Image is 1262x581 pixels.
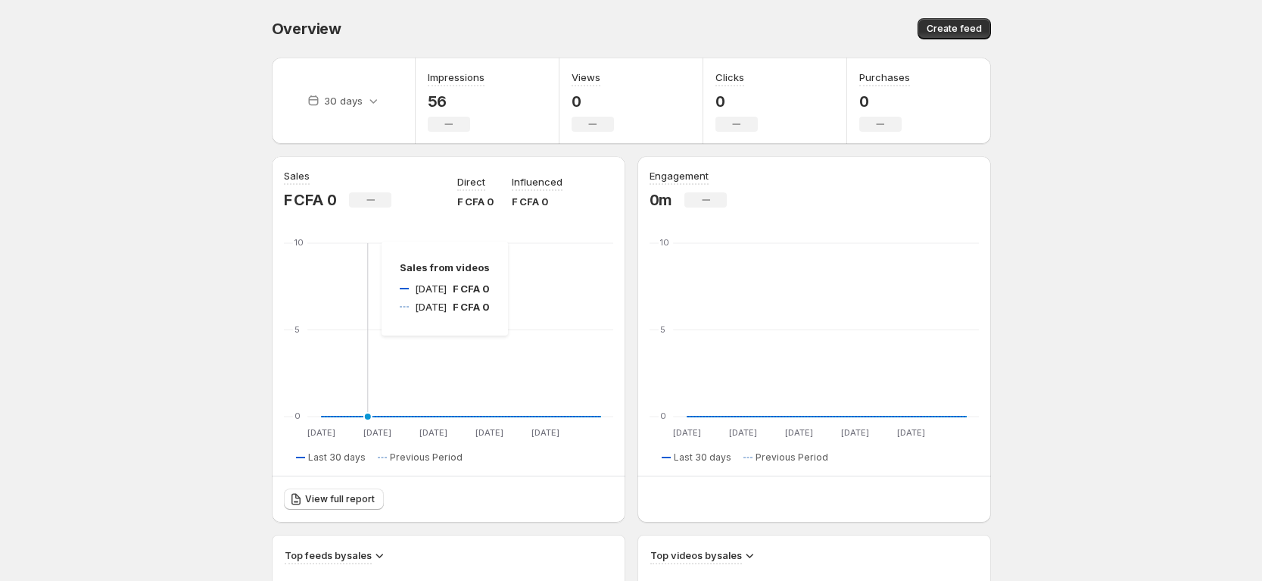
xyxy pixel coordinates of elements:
h3: Top videos by sales [650,548,742,563]
span: Last 30 days [308,451,366,464]
p: 56 [428,92,485,111]
p: Direct [457,174,485,189]
text: 5 [660,324,665,335]
text: 5 [294,324,300,335]
h3: Impressions [428,70,485,85]
button: Create feed [918,18,991,39]
text: [DATE] [840,427,868,438]
span: Last 30 days [674,451,731,464]
p: 0 [572,92,614,111]
text: [DATE] [475,427,503,438]
h3: Purchases [859,70,910,85]
text: 0 [294,411,301,421]
span: View full report [305,493,375,505]
p: F CFA 0 [512,194,562,209]
text: [DATE] [784,427,812,438]
h3: Engagement [650,168,709,183]
text: [DATE] [896,427,924,438]
span: Previous Period [390,451,463,464]
h3: Views [572,70,600,85]
p: F CFA 0 [457,194,494,209]
text: 0 [660,411,666,421]
p: Influenced [512,174,562,189]
text: 10 [294,237,304,248]
p: 0m [650,191,673,209]
p: 30 days [324,93,363,108]
text: [DATE] [419,427,447,438]
span: Overview [272,20,341,38]
span: Create feed [927,23,982,35]
text: [DATE] [672,427,700,438]
p: 0 [715,92,758,111]
span: Previous Period [756,451,828,464]
text: [DATE] [531,427,559,438]
h3: Sales [284,168,310,183]
h3: Top feeds by sales [285,548,372,563]
text: [DATE] [307,427,335,438]
p: F CFA 0 [284,191,338,209]
h3: Clicks [715,70,744,85]
text: [DATE] [363,427,391,438]
p: 0 [859,92,910,111]
a: View full report [284,489,384,510]
text: [DATE] [728,427,756,438]
text: 10 [660,237,669,248]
